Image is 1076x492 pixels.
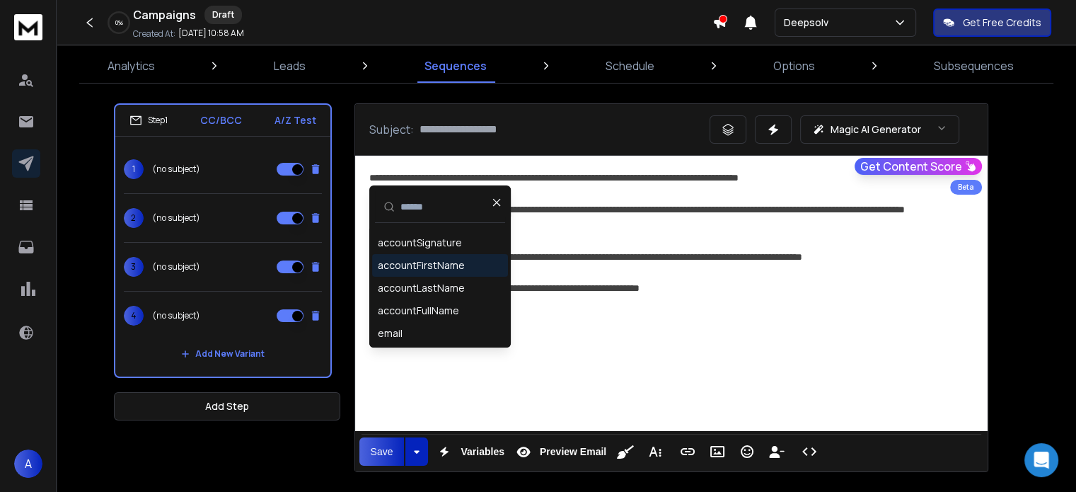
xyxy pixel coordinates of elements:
button: Add Step [114,392,340,421]
button: Clean HTML [612,437,639,466]
div: Open Intercom Messenger [1024,443,1058,477]
button: Emoticons [734,437,760,466]
button: Preview Email [510,437,609,466]
p: Deepsolv [784,16,834,30]
p: (no subject) [152,164,200,175]
span: 2 [124,208,144,228]
div: Draft [204,6,242,24]
button: A [14,450,42,478]
span: Variables [458,446,507,458]
div: accountFirstName [378,258,465,273]
p: Schedule [606,57,654,74]
span: 3 [124,257,144,277]
button: Insert Image (Ctrl+P) [704,437,731,466]
p: Leads [274,57,306,74]
button: Add New Variant [170,340,276,368]
p: Sequences [424,57,487,74]
p: (no subject) [152,261,200,273]
div: accountFullName [378,304,459,318]
p: CC/BCC [200,113,242,127]
p: Magic AI Generator [831,122,921,137]
span: Preview Email [537,446,609,458]
button: Insert Unsubscribe Link [763,437,790,466]
div: Beta [950,180,982,195]
a: Analytics [99,49,163,83]
button: Magic AI Generator [800,115,959,144]
button: Save [359,437,405,466]
li: Step1CC/BCCA/Z Test1(no subject)2(no subject)3(no subject)4(no subject)Add New Variant [114,103,332,378]
div: accountLastName [378,281,465,295]
a: Leads [265,49,314,83]
p: Options [773,57,815,74]
a: Subsequences [925,49,1022,83]
button: Get Free Credits [933,8,1051,37]
p: (no subject) [152,212,200,224]
div: Step 1 [129,114,168,127]
a: Sequences [416,49,495,83]
div: email [378,326,403,341]
a: Schedule [597,49,663,83]
p: (no subject) [152,310,200,321]
p: Get Free Credits [963,16,1041,30]
span: 1 [124,159,144,179]
p: Subject: [369,121,414,138]
button: Variables [431,437,507,466]
div: accountSignature [378,236,462,250]
span: 4 [124,306,144,326]
button: Insert Link (Ctrl+K) [674,437,701,466]
p: Created At: [133,28,175,40]
a: Options [765,49,823,83]
p: [DATE] 10:58 AM [178,28,244,39]
button: Get Content Score [855,158,982,175]
button: Code View [796,437,823,466]
button: More Text [642,437,669,466]
p: A/Z Test [274,113,316,127]
p: 0 % [115,18,123,27]
p: Analytics [108,57,155,74]
h1: Campaigns [133,6,196,23]
p: Subsequences [934,57,1014,74]
img: logo [14,14,42,40]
